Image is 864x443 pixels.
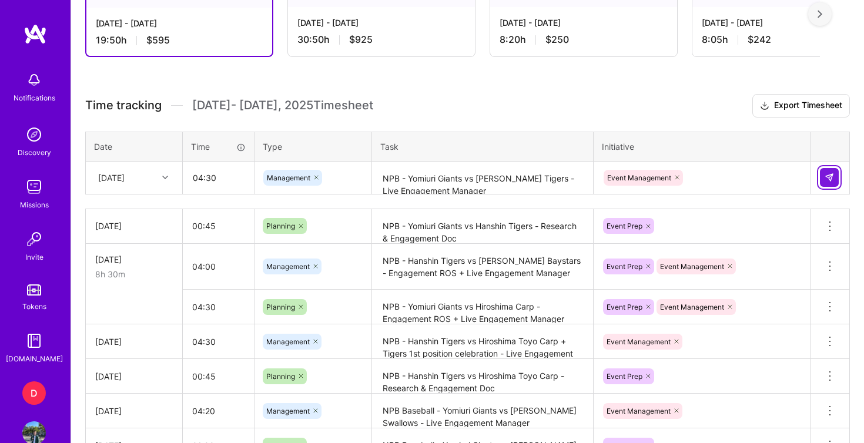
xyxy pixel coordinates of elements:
span: Planning [266,372,295,381]
input: HH:MM [183,326,254,357]
span: Event Management [660,262,724,271]
div: [DATE] [98,172,125,184]
span: [DATE] - [DATE] , 2025 Timesheet [192,98,373,113]
span: $250 [545,33,569,46]
input: HH:MM [183,251,254,282]
textarea: NPB - Yomiuri Giants vs Hiroshima Carp - Engagement ROS + Live Engagement Manager [373,291,592,323]
span: $925 [349,33,373,46]
div: 19:50 h [96,34,263,46]
button: Export Timesheet [752,94,850,118]
div: 30:50 h [297,33,466,46]
img: Submit [825,173,834,182]
th: Task [372,132,594,161]
input: HH:MM [183,210,254,241]
th: Type [254,132,372,161]
div: [DATE] [95,370,173,382]
input: HH:MM [183,361,254,392]
textarea: NPB Baseball - Yomiuri Giants vs [PERSON_NAME] Swallows - Live Engagement Manager [373,395,592,427]
span: Management [266,262,310,271]
img: bell [22,68,46,92]
img: teamwork [22,175,46,199]
div: 8h 30m [95,268,173,280]
div: Discovery [18,146,51,159]
div: Missions [20,199,49,211]
span: Event Prep [607,303,642,311]
textarea: NPB - Hanshin Tigers vs Hiroshima Toyo Carp + Tigers 1st position celebration - Live Engagement M... [373,325,592,358]
textarea: NPB - Yomiuri Giants vs Hanshin Tigers - Research & Engagement Doc [373,210,592,243]
div: [DOMAIN_NAME] [6,353,63,365]
span: Management [266,337,310,346]
th: Date [86,132,183,161]
div: Time [191,140,246,153]
img: tokens [27,284,41,296]
div: [DATE] [95,220,173,232]
span: Event Management [607,173,671,182]
div: Initiative [602,140,802,153]
img: guide book [22,329,46,353]
img: discovery [22,123,46,146]
textarea: NPB - Hanshin Tigers vs Hiroshima Toyo Carp - Research & Engagement Doc [373,360,592,392]
div: [DATE] - [DATE] [297,16,466,29]
div: Tokens [22,300,46,313]
span: Event Management [607,407,671,415]
div: [DATE] - [DATE] [500,16,668,29]
textarea: NPB - Hanshin Tigers vs [PERSON_NAME] Baystars - Engagement ROS + Live Engagement Manager [373,245,592,289]
img: Invite [22,227,46,251]
span: Event Management [660,303,724,311]
img: right [818,10,822,18]
div: [DATE] - [DATE] [96,17,263,29]
i: icon Download [760,100,769,112]
span: Time tracking [85,98,162,113]
img: logo [24,24,47,45]
span: Event Prep [607,372,642,381]
span: Event Prep [607,262,642,271]
textarea: NPB - Yomiuri Giants vs [PERSON_NAME] Tigers - Live Engagement Manager [373,163,592,194]
span: $242 [748,33,771,46]
span: Management [267,173,310,182]
div: [DATE] [95,253,173,266]
input: HH:MM [183,395,254,427]
div: null [820,168,840,187]
div: Invite [25,251,43,263]
span: Planning [266,303,295,311]
span: Event Management [607,337,671,346]
div: [DATE] [95,405,173,417]
input: HH:MM [183,291,254,323]
span: $595 [146,34,170,46]
span: Management [266,407,310,415]
div: Notifications [14,92,55,104]
i: icon Chevron [162,174,168,180]
input: HH:MM [183,162,253,193]
a: D [19,381,49,405]
div: D [22,381,46,405]
span: Planning [266,221,295,230]
div: 8:20 h [500,33,668,46]
span: Event Prep [607,221,642,230]
div: [DATE] [95,335,173,348]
